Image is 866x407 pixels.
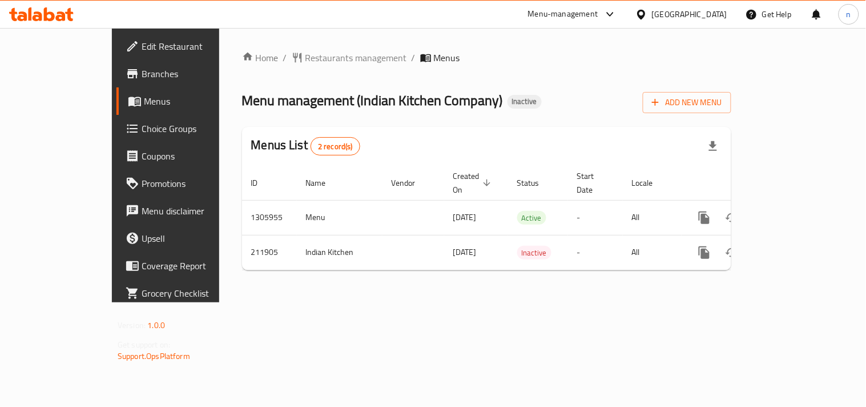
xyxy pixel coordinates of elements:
td: - [568,235,623,270]
span: Active [517,212,546,225]
a: Home [242,51,279,65]
td: 211905 [242,235,297,270]
a: Support.OpsPlatform [118,349,190,364]
a: Choice Groups [116,115,256,142]
a: Menus [116,87,256,115]
a: Grocery Checklist [116,280,256,307]
span: Inactive [517,246,551,260]
button: more [691,239,718,266]
span: [DATE] [453,245,477,260]
button: Add New Menu [643,92,731,113]
span: n [847,8,851,21]
td: Menu [297,200,382,235]
span: Menu management ( Indian Kitchen Company ) [242,87,503,113]
span: Edit Restaurant [142,39,247,53]
nav: breadcrumb [242,51,731,65]
span: Choice Groups [142,122,247,135]
a: Branches [116,60,256,87]
li: / [283,51,287,65]
h2: Menus List [251,137,360,155]
td: 1305955 [242,200,297,235]
table: enhanced table [242,166,809,270]
th: Actions [682,166,809,201]
span: Restaurants management [305,51,407,65]
button: Change Status [718,204,746,232]
td: - [568,200,623,235]
span: Menu disclaimer [142,204,247,218]
span: Promotions [142,177,247,190]
span: [DATE] [453,210,477,225]
span: Vendor [392,176,430,190]
span: Coupons [142,149,247,163]
td: All [623,200,682,235]
div: Menu-management [528,7,598,21]
span: Status [517,176,554,190]
a: Promotions [116,170,256,197]
a: Edit Restaurant [116,33,256,60]
span: Grocery Checklist [142,286,247,300]
span: Created On [453,169,494,197]
span: ID [251,176,273,190]
div: Export file [699,133,727,160]
li: / [412,51,416,65]
span: Add New Menu [652,95,722,110]
td: All [623,235,682,270]
span: Menus [144,94,247,108]
span: Version: [118,318,146,333]
span: Name [306,176,341,190]
span: Coverage Report [142,259,247,273]
span: Branches [142,67,247,81]
span: Upsell [142,232,247,245]
span: Start Date [577,169,609,197]
div: Total records count [311,137,360,155]
span: Inactive [507,97,542,106]
a: Coupons [116,142,256,170]
div: [GEOGRAPHIC_DATA] [652,8,727,21]
a: Restaurants management [292,51,407,65]
td: Indian Kitchen [297,235,382,270]
span: Menus [434,51,460,65]
a: Upsell [116,225,256,252]
button: more [691,204,718,232]
div: Inactive [507,95,542,109]
button: Change Status [718,239,746,266]
span: 1.0.0 [147,318,165,333]
a: Menu disclaimer [116,197,256,225]
span: Get support on: [118,337,170,352]
span: 2 record(s) [311,141,360,152]
span: Locale [632,176,668,190]
a: Coverage Report [116,252,256,280]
